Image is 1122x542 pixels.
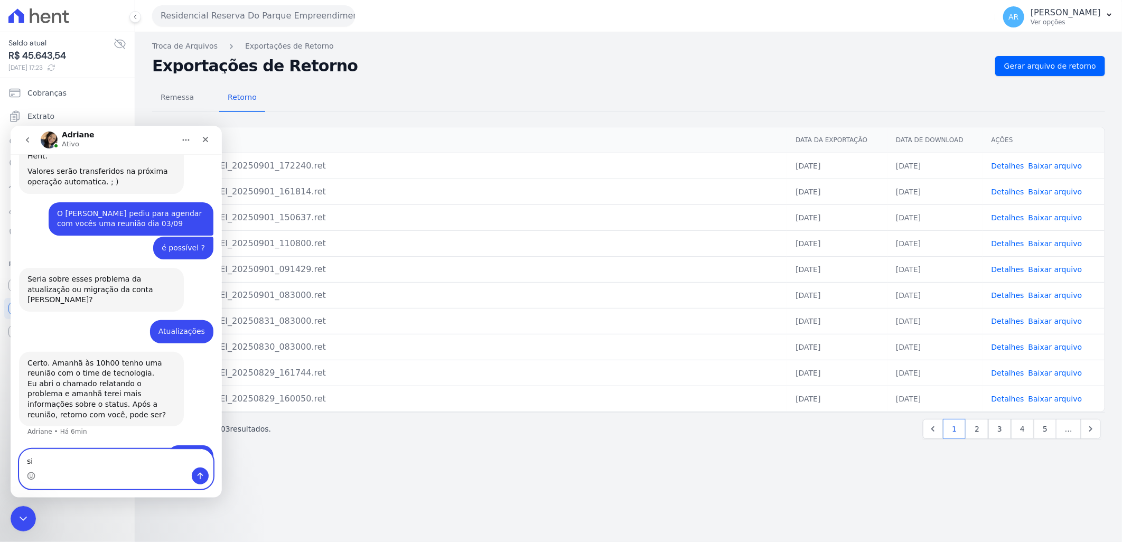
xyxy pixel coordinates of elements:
[17,253,165,294] div: Eu abri o chamado relatando o problema e amanhã terei mais informações sobre o status. Após a reu...
[8,258,126,270] div: Plataformas
[8,63,114,72] span: [DATE] 17:23
[4,106,130,127] a: Extrato
[152,41,1105,52] nav: Breadcrumb
[787,360,887,386] td: [DATE]
[943,419,966,439] a: 1
[787,256,887,282] td: [DATE]
[27,111,54,122] span: Extrato
[153,127,787,153] th: Arquivo
[152,5,355,26] button: Residencial Reserva Do Parque Empreendimento Imobiliario LTDA
[181,342,198,359] button: Enviar uma mensagem
[4,175,130,197] a: Troca de Arquivos
[923,419,943,439] a: Previous
[161,211,779,224] div: RRDPEI_RRDPEI_20250901_150637.ret
[17,148,165,180] div: Seria sobre esses problema da atualização ou migração da conta [PERSON_NAME]?
[157,320,203,343] div: Pode si,
[1004,61,1096,71] span: Gerar arquivo de retorno
[1011,419,1034,439] a: 4
[219,85,265,112] a: Retorno
[887,308,983,334] td: [DATE]
[161,160,779,172] div: RRDPEI_RRDPEI_20250901_172240.ret
[992,239,1024,248] a: Detalhes
[17,232,165,253] div: Certo. Amanhã às 10h00 tenho uma reunião com o time de tecnologia.
[887,386,983,412] td: [DATE]
[1028,343,1082,351] a: Baixar arquivo
[787,282,887,308] td: [DATE]
[787,127,887,153] th: Data da Exportação
[4,222,130,243] a: Negativação
[787,153,887,179] td: [DATE]
[966,419,988,439] a: 2
[992,213,1024,222] a: Detalhes
[995,2,1122,32] button: AR [PERSON_NAME] Ver opções
[16,346,25,354] button: Selecionador de Emoji
[992,369,1024,377] a: Detalhes
[992,291,1024,300] a: Detalhes
[161,289,779,302] div: RRDPEI_RRDPEI_20250901_083000.ret
[8,320,203,356] div: Artur diz…
[887,127,983,153] th: Data de Download
[161,315,779,328] div: RRDPEI_RRDPEI_20250831_083000.ret
[1028,188,1082,196] a: Baixar arquivo
[17,303,77,309] div: Adriane • Há 6min
[27,88,67,98] span: Cobranças
[1031,7,1101,18] p: [PERSON_NAME]
[787,308,887,334] td: [DATE]
[161,393,779,405] div: RRDPEI_RRDPEI_20250829_160050.ret
[1028,162,1082,170] a: Baixar arquivo
[8,38,114,49] span: Saldo atual
[887,282,983,308] td: [DATE]
[992,317,1024,325] a: Detalhes
[1028,291,1082,300] a: Baixar arquivo
[787,386,887,412] td: [DATE]
[787,204,887,230] td: [DATE]
[995,56,1105,76] a: Gerar arquivo de retorno
[148,201,194,211] div: Atualizações
[992,188,1024,196] a: Detalhes
[887,360,983,386] td: [DATE]
[787,334,887,360] td: [DATE]
[887,230,983,256] td: [DATE]
[161,341,779,353] div: RRDPEI_RRDPEI_20250830_083000.ret
[1028,317,1082,325] a: Baixar arquivo
[887,153,983,179] td: [DATE]
[216,425,230,433] span: 403
[8,49,114,63] span: R$ 45.643,54
[152,41,218,52] a: Troca de Arquivos
[161,367,779,379] div: RRDPEI_RRDPEI_20250829_161744.ret
[8,226,203,320] div: Adriane diz…
[1034,419,1056,439] a: 5
[8,194,203,226] div: Artur diz…
[983,127,1105,153] th: Ações
[9,324,202,342] textarea: Envie uma mensagem...
[245,41,334,52] a: Exportações de Retorno
[4,298,130,319] a: Conta Hent Novidade
[4,199,130,220] a: Clientes
[152,85,202,112] a: Remessa
[988,419,1011,439] a: 3
[4,129,130,150] a: Nova transferência
[1081,419,1101,439] a: Next
[8,226,173,301] div: Certo. Amanhã às 10h00 tenho uma reunião com o time de tecnologia.Eu abri o chamado relatando o p...
[1056,419,1081,439] span: …
[1028,239,1082,248] a: Baixar arquivo
[4,275,130,296] a: Recebíveis
[1028,369,1082,377] a: Baixar arquivo
[787,230,887,256] td: [DATE]
[992,265,1024,274] a: Detalhes
[887,256,983,282] td: [DATE]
